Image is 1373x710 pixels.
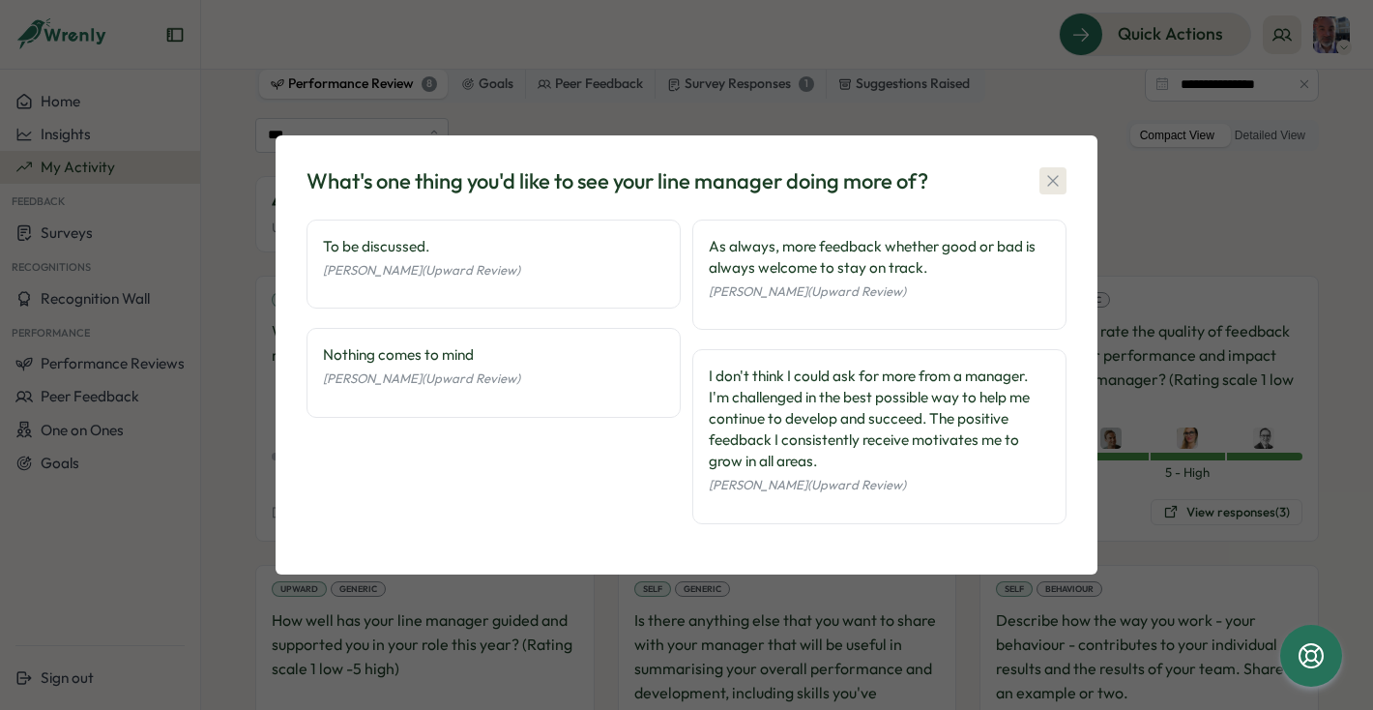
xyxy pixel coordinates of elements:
[307,166,928,196] div: What's one thing you'd like to see your line manager doing more of?
[709,477,906,492] span: [PERSON_NAME] (Upward Review)
[709,366,1050,472] div: I don't think I could ask for more from a manager. I'm challenged in the best possible way to hel...
[323,236,664,257] div: To be discussed.
[323,344,664,366] div: Nothing comes to mind
[323,370,520,386] span: [PERSON_NAME] (Upward Review)
[709,236,1050,279] div: As always, more feedback whether good or bad is always welcome to stay on track.
[709,283,906,299] span: [PERSON_NAME] (Upward Review)
[323,262,520,278] span: [PERSON_NAME] (Upward Review)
